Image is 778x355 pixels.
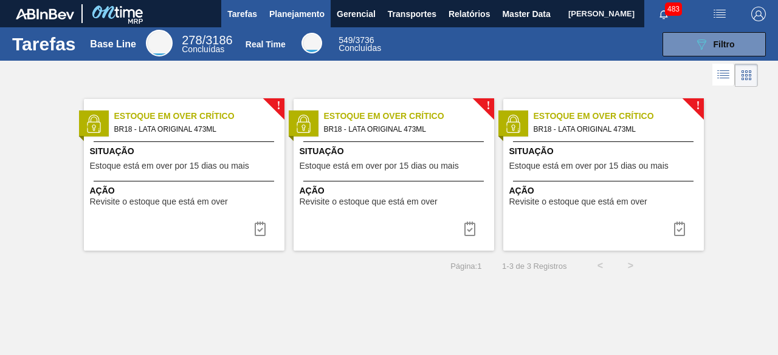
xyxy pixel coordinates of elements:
[300,197,438,206] span: Revisite o estoque que está em over
[388,7,436,21] span: Transportes
[500,262,566,271] span: 1 - 3 de 3 Registros
[182,44,224,54] span: Concluídas
[277,101,280,110] span: !
[449,7,490,21] span: Relatórios
[502,7,550,21] span: Master Data
[301,33,322,53] div: Real Time
[84,115,103,133] img: status
[615,251,645,281] button: >
[182,33,202,47] span: 278
[665,217,694,241] div: Completar tarefa: 30026054
[585,251,615,281] button: <
[339,43,381,53] span: Concluídas
[90,39,136,50] div: Base Line
[509,161,669,171] span: Estoque está em over por 15 dias ou mais
[339,35,374,45] span: / 3736
[246,39,286,49] div: Real Time
[665,2,682,16] span: 483
[114,123,275,136] span: BR18 - LATA ORIGINAL 473ML
[90,184,281,197] span: Ação
[300,184,491,197] span: Ação
[12,37,76,51] h1: Tarefas
[339,35,353,45] span: 549
[246,217,275,241] div: Completar tarefa: 30026054
[735,64,758,87] div: Visão em Cards
[509,145,701,158] span: Situação
[300,161,459,171] span: Estoque está em over por 15 dias ou mais
[246,217,275,241] button: icon-task complete
[114,110,284,123] span: Estoque em Over Crítico
[182,35,232,53] div: Base Line
[504,115,522,133] img: status
[294,115,312,133] img: status
[182,33,232,47] span: / 3186
[300,145,491,158] span: Situação
[714,39,735,49] span: Filtro
[324,110,494,123] span: Estoque em Over Crítico
[712,64,735,87] div: Visão em Lista
[509,184,701,197] span: Ação
[90,197,228,206] span: Revisite o estoque que está em over
[534,110,704,123] span: Estoque em Over Crítico
[509,197,647,206] span: Revisite o estoque que está em over
[146,30,173,56] div: Base Line
[455,217,484,241] div: Completar tarefa: 30026054
[486,101,490,110] span: !
[253,221,267,236] img: icon-task complete
[269,7,325,21] span: Planejamento
[534,123,694,136] span: BR18 - LATA ORIGINAL 473ML
[463,221,477,236] img: icon-task complete
[712,7,727,21] img: userActions
[455,217,484,241] button: icon-task complete
[644,5,683,22] button: Notificações
[339,36,381,52] div: Real Time
[450,262,481,271] span: Página : 1
[90,161,249,171] span: Estoque está em over por 15 dias ou mais
[337,7,376,21] span: Gerencial
[324,123,484,136] span: BR18 - LATA ORIGINAL 473ML
[90,145,281,158] span: Situação
[16,8,74,19] img: TNhmsLtSVTkK8tSr43FrP2fwEKptu5GPRR3wAAAABJRU5ErkJggg==
[672,221,687,236] img: icon-task complete
[696,101,700,110] span: !
[665,217,694,241] button: icon-task complete
[227,7,257,21] span: Tarefas
[751,7,766,21] img: Logout
[663,32,766,56] button: Filtro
